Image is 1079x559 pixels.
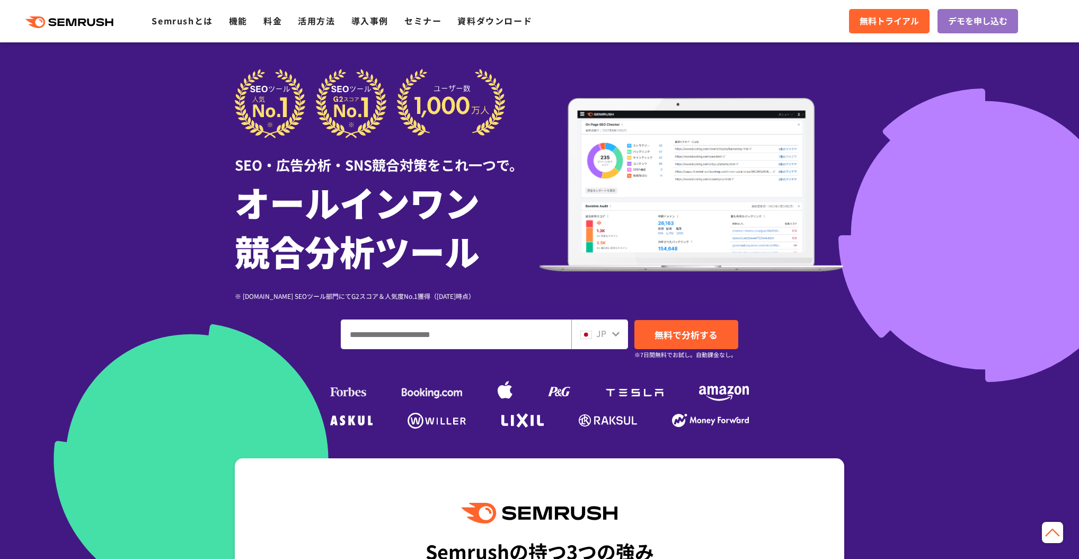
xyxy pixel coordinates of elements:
[235,291,539,301] div: ※ [DOMAIN_NAME] SEOツール部門にてG2スコア＆人気度No.1獲得（[DATE]時点）
[634,320,738,349] a: 無料で分析する
[298,14,335,27] a: 活用方法
[235,178,539,275] h1: オールインワン 競合分析ツール
[938,9,1018,33] a: デモを申し込む
[404,14,441,27] a: セミナー
[235,138,539,175] div: SEO・広告分析・SNS競合対策をこれ一つで。
[341,320,571,349] input: ドメイン、キーワードまたはURLを入力してください
[229,14,247,27] a: 機能
[860,14,919,28] span: 無料トライアル
[263,14,282,27] a: 料金
[948,14,1007,28] span: デモを申し込む
[655,328,718,341] span: 無料で分析する
[462,503,617,523] img: Semrush
[351,14,388,27] a: 導入事例
[152,14,213,27] a: Semrushとは
[457,14,532,27] a: 資料ダウンロード
[596,327,606,340] span: JP
[849,9,930,33] a: 無料トライアル
[634,350,737,360] small: ※7日間無料でお試し。自動課金なし。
